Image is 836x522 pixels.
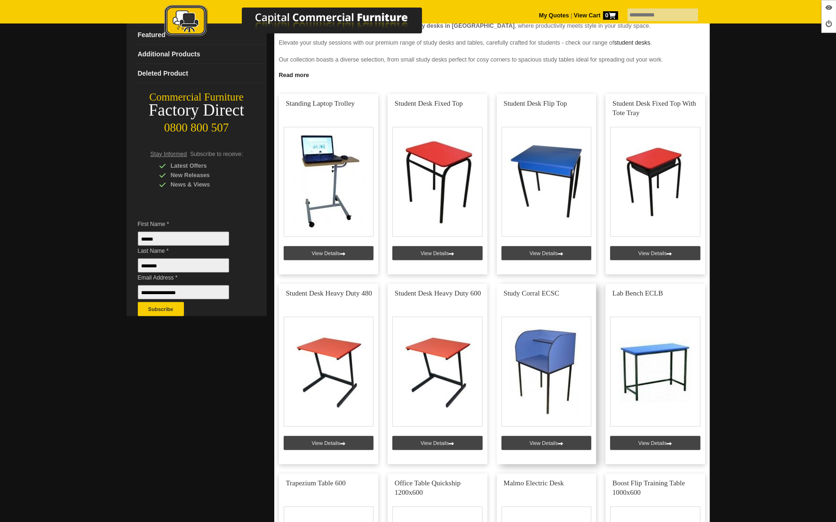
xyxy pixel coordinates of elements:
input: First Name * [138,232,229,246]
input: Email Address * [138,285,229,299]
a: Additional Products [134,45,267,64]
button: Subscribe [138,302,184,316]
div: Commercial Furniture [127,91,267,104]
p: Elevate your study sessions with our premium range of study desks and tables, carefully crafted f... [279,38,705,47]
div: New Releases [159,171,248,180]
div: Factory Direct [127,104,267,117]
input: Last Name * [138,258,229,273]
span: Email Address * [138,273,243,282]
div: Latest Offers [159,161,248,171]
p: Welcome to Capital Commercial Furniture and our , where productivity meets style in your study sp... [279,21,705,31]
span: 0 [603,11,618,20]
img: Capital Commercial Furniture Logo [138,5,468,39]
span: Subscribe to receive: [190,151,243,157]
a: My Quotes [539,12,569,19]
a: Featured [134,25,267,45]
a: Click to read more [274,68,710,80]
a: View Cart0 [572,12,618,19]
span: Last Name * [138,246,243,256]
a: student desks [614,39,650,46]
strong: View Cart [574,12,618,19]
div: News & Views [159,180,248,189]
div: 0800 800 507 [127,117,267,134]
span: First Name * [138,219,243,229]
p: Our collection boasts a diverse selection, from small study desks perfect for cosy corners to spa... [279,55,705,64]
a: Deleted Product [134,64,267,83]
a: Capital Commercial Furniture Logo [138,5,468,42]
span: Stay Informed [151,151,187,157]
